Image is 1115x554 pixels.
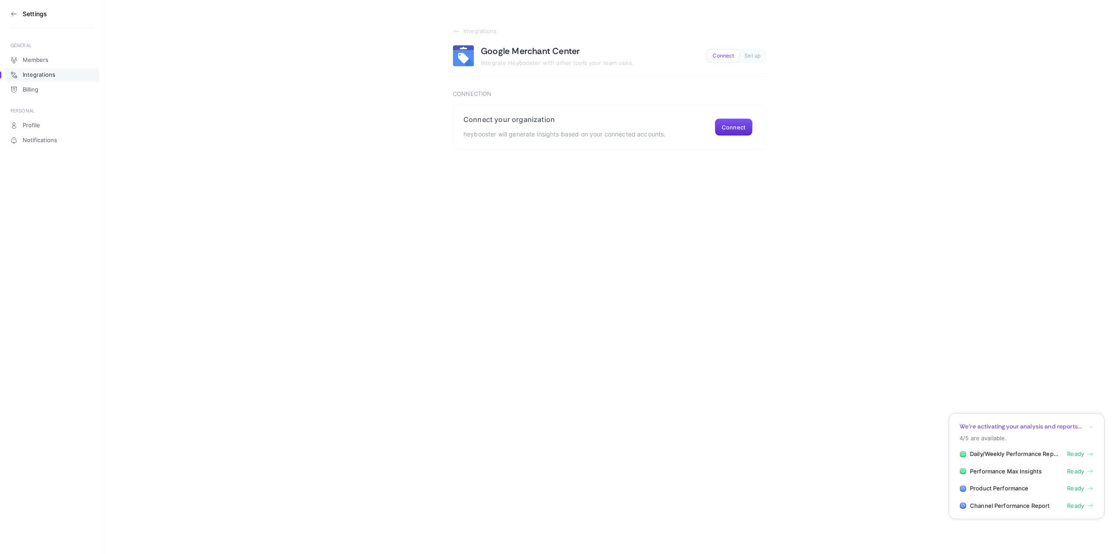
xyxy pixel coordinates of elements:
[970,450,1061,459] span: Daily/Weekly Performance Report
[970,484,1028,493] span: Product Performance
[960,434,1094,442] p: 4/5 are available.
[715,119,753,136] button: Connect
[960,422,1082,431] p: We’re activating your analysis and reports...
[1067,467,1094,476] a: Ready
[10,107,94,114] div: PERSONAL
[10,42,94,49] div: GENERAL
[23,71,55,78] span: Integrations
[5,53,99,67] a: Members
[23,137,57,144] span: Notifications
[1067,502,1084,510] span: Ready
[481,59,634,66] span: Integrate Heybooster with other tools your team uses.
[5,68,99,82] a: Integrations
[5,83,99,97] a: Billing
[453,91,767,98] h3: Connection
[744,53,760,59] span: Set up
[1067,450,1084,459] span: Ready
[707,50,739,62] button: Connect
[463,129,666,139] p: heybooster will generate insights based on your connected accounts.
[23,122,40,129] span: Profile
[23,10,47,17] h3: Settings
[1067,450,1094,459] a: Ready
[23,57,48,64] span: Members
[1067,467,1084,476] span: Ready
[970,467,1042,476] span: Performance Max Insights
[463,115,666,124] h2: Connect your organization
[1067,484,1094,493] a: Ready
[739,50,766,62] button: Set up
[1067,502,1094,510] a: Ready
[463,28,497,35] span: Integrations
[23,86,38,93] span: Billing
[453,28,767,35] a: Integrations
[970,502,1050,510] span: Channel Performance Report
[5,119,99,133] a: Profile
[713,53,734,59] span: Connect
[1067,484,1084,493] span: Ready
[5,133,99,147] a: Notifications
[481,45,580,57] h1: Google Merchant Center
